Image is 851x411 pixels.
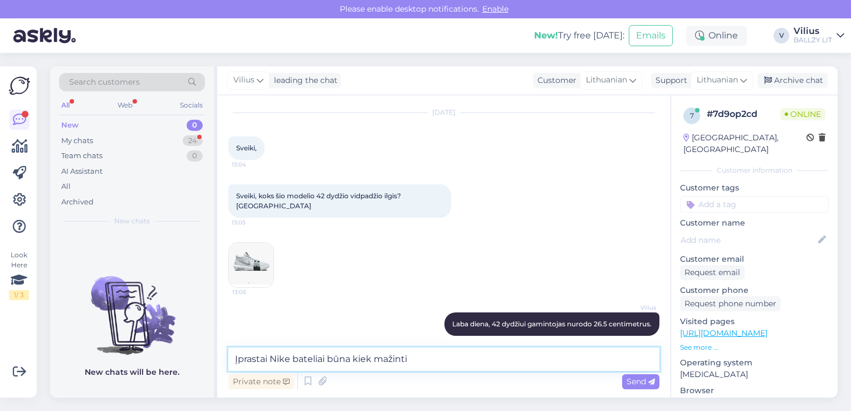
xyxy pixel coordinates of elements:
[114,216,150,226] span: New chats
[479,4,512,14] span: Enable
[187,120,203,131] div: 0
[683,132,806,155] div: [GEOGRAPHIC_DATA], [GEOGRAPHIC_DATA]
[61,120,79,131] div: New
[85,366,179,378] p: New chats will be here.
[115,98,135,112] div: Web
[178,98,205,112] div: Socials
[229,243,273,287] img: Attachment
[61,166,102,177] div: AI Assistant
[629,25,673,46] button: Emails
[534,30,558,41] b: New!
[680,265,745,280] div: Request email
[707,107,780,121] div: # 7d9op2cd
[59,98,72,112] div: All
[774,28,789,43] div: V
[614,336,656,345] span: 14:01
[228,348,659,371] textarea: Įprastai Nike bateliai būna kiek mažinti
[9,250,29,300] div: Look Here
[187,150,203,162] div: 0
[680,196,829,213] input: Add a tag
[680,385,829,397] p: Browser
[680,182,829,194] p: Customer tags
[61,197,94,208] div: Archived
[270,75,338,86] div: leading the chat
[9,290,29,300] div: 1 / 3
[794,36,832,45] div: BALLZY LIT
[61,150,102,162] div: Team chats
[61,181,71,192] div: All
[233,74,255,86] span: Vilius
[680,342,829,353] p: See more ...
[680,285,829,296] p: Customer phone
[9,75,30,96] img: Askly Logo
[534,29,624,42] div: Try free [DATE]:
[681,234,816,246] input: Add name
[651,75,687,86] div: Support
[794,27,832,36] div: Vilius
[627,376,655,386] span: Send
[452,320,652,328] span: Laba diena, 42 dydžiui gamintojas nurodo 26.5 centimetrus.
[69,76,140,88] span: Search customers
[680,253,829,265] p: Customer email
[690,111,694,120] span: 7
[586,74,627,86] span: Lithuanian
[680,316,829,327] p: Visited pages
[680,357,829,369] p: Operating system
[680,165,829,175] div: Customer information
[757,73,828,88] div: Archive chat
[794,27,844,45] a: ViliusBALLZY LIT
[232,160,273,169] span: 13:04
[228,107,659,118] div: [DATE]
[780,108,825,120] span: Online
[236,144,257,152] span: Sveiki,
[50,256,214,356] img: No chats
[232,288,274,296] span: 13:05
[686,26,747,46] div: Online
[680,217,829,229] p: Customer name
[697,74,738,86] span: Lithuanian
[680,369,829,380] p: [MEDICAL_DATA]
[680,397,829,408] p: Chrome [TECHNICAL_ID]
[614,304,656,312] span: Vilius
[228,374,294,389] div: Private note
[680,296,781,311] div: Request phone number
[61,135,93,146] div: My chats
[533,75,576,86] div: Customer
[232,218,273,227] span: 13:05
[236,192,403,210] span: Sveiki, koks šio modelio 42 dydžio vidpadžio ilgis? [GEOGRAPHIC_DATA]
[680,328,767,338] a: [URL][DOMAIN_NAME]
[183,135,203,146] div: 24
